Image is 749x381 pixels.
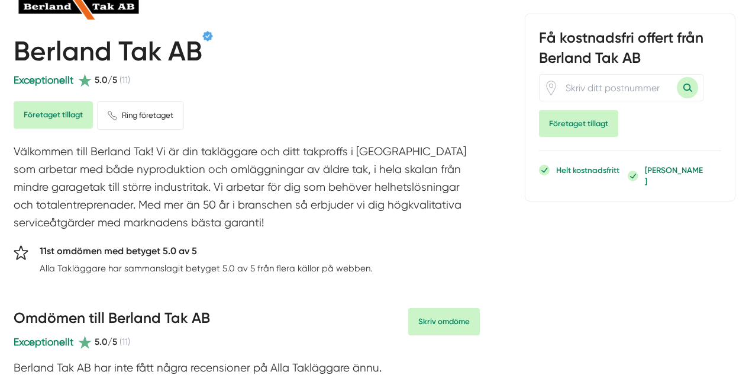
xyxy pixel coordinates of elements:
p: Helt kostnadsfritt [556,165,619,176]
span: Exceptionellt [14,74,73,86]
svg: Pin / Karta [544,80,558,95]
a: Ring företaget [97,101,184,129]
button: Sök med postnummer [677,77,698,98]
input: Skriv ditt postnummer [558,75,677,101]
span: (11) [120,335,130,349]
span: 5.0/5 [95,335,117,349]
span: 5.0/5 [95,73,117,87]
span: Klicka för att använda din position. [544,80,558,95]
p: Välkommen till Berland Tak! Vi är din takläggare och ditt takproffs i [GEOGRAPHIC_DATA] som arbet... [14,143,480,237]
h5: 11st omdömen med betyget 5.0 av 5 [40,244,372,261]
h3: Få kostnadsfri offert från Berland Tak AB [539,28,722,74]
p: [PERSON_NAME] [645,165,703,187]
span: Ring företaget [122,109,173,121]
h3: Omdömen till Berland Tak AB [14,308,210,334]
: Företaget tillagt [14,101,93,128]
span: (11) [120,73,130,87]
: Företaget tillagt [539,110,618,137]
p: Alla Takläggare har sammanslagit betyget 5.0 av 5 från flera källor på webben. [40,261,372,276]
span: Verifierat av Karl Ove Robert Löfdahl [202,31,213,41]
a: Skriv omdöme [408,308,480,335]
h1: Berland Tak AB [14,36,202,72]
span: Exceptionellt [14,336,73,348]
